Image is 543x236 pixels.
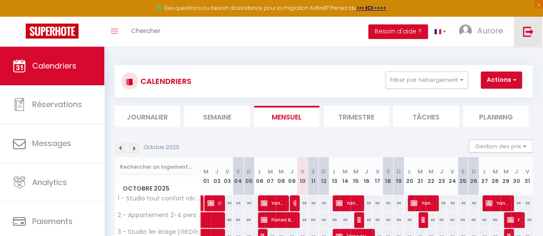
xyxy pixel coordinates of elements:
abbr: M [268,167,273,176]
th: 29 [501,157,511,195]
div: 65 [393,212,404,228]
th: 20 [404,157,415,195]
div: 55 [308,195,319,211]
span: Yannick BNB [336,195,360,211]
span: Calendriers [32,60,76,71]
a: >>> ICI <<<< [356,4,386,12]
th: 18 [382,157,393,195]
li: Semaine [184,106,249,127]
li: Mensuel [254,106,319,127]
th: 28 [490,157,501,195]
h3: CALENDRIERS [138,72,191,91]
th: 07 [265,157,276,195]
div: 65 [340,212,351,228]
div: 55 [511,195,522,211]
div: 55 [361,195,372,211]
abbr: M [418,167,423,176]
p: Octobre 2025 [144,143,179,152]
abbr: M [343,167,348,176]
abbr: S [311,167,315,176]
span: Analytics [32,177,67,188]
button: Actions [481,72,522,89]
span: Florian BNB [507,212,521,228]
span: [PERSON_NAME] [293,195,296,211]
th: 21 [415,157,425,195]
div: 65 [361,212,372,228]
abbr: V [375,167,379,176]
abbr: J [290,167,293,176]
div: 55 [222,195,233,211]
abbr: J [515,167,518,176]
th: 17 [372,157,383,195]
li: Planning [463,106,528,127]
div: 55 [447,195,458,211]
th: 11 [308,157,319,195]
span: Réservations [32,99,82,110]
span: Aurore [477,25,503,36]
th: 06 [254,157,265,195]
th: 31 [522,157,533,195]
div: 65 [329,212,340,228]
abbr: V [450,167,454,176]
th: 30 [511,157,522,195]
div: 55 [319,195,329,211]
span: 1 - Studio tout confort rdc Châlons en [GEOGRAPHIC_DATA] [116,195,202,202]
span: Paiements [32,216,73,227]
img: logout [523,26,534,37]
div: 65 [458,212,468,228]
div: 55 [243,195,254,211]
input: Rechercher un logement... [120,159,196,175]
span: Yannick BNB [410,195,434,211]
abbr: M [279,167,284,176]
div: 65 [404,212,415,228]
th: 02 [211,157,222,195]
img: ... [459,24,472,37]
th: 23 [436,157,447,195]
button: Gestion des prix [469,140,533,152]
abbr: M [503,167,508,176]
li: Journalier [115,106,180,127]
span: Florian BNB [261,212,295,228]
div: 65 [522,212,533,228]
th: 03 [222,157,233,195]
th: 24 [447,157,458,195]
abbr: V [300,167,304,176]
div: 55 [297,195,308,211]
th: 04 [233,157,243,195]
abbr: D [247,167,251,176]
th: 19 [393,157,404,195]
th: 10 [297,157,308,195]
th: 01 [201,157,212,195]
th: 25 [458,157,468,195]
div: 65 [436,212,447,228]
abbr: D [397,167,401,176]
div: 65 [319,212,329,228]
abbr: M [428,167,434,176]
abbr: D [471,167,476,176]
th: 14 [340,157,351,195]
span: Yannick BNB [261,195,285,211]
abbr: S [236,167,240,176]
div: 65 [468,212,479,228]
div: 65 [425,212,436,228]
span: Oscar BNB [207,195,221,211]
abbr: M [203,167,209,176]
abbr: D [322,167,326,176]
div: 65 [447,212,458,228]
th: 09 [286,157,297,195]
abbr: J [440,167,443,176]
div: 55 [522,195,533,211]
abbr: J [365,167,368,176]
th: 12 [319,157,329,195]
th: 05 [243,157,254,195]
img: Super Booking [26,24,79,39]
th: 22 [425,157,436,195]
abbr: L [258,167,261,176]
abbr: M [353,167,358,176]
abbr: V [225,167,229,176]
th: 15 [351,157,361,195]
abbr: S [461,167,465,176]
div: 55 [233,195,243,211]
div: 65 [490,212,501,228]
